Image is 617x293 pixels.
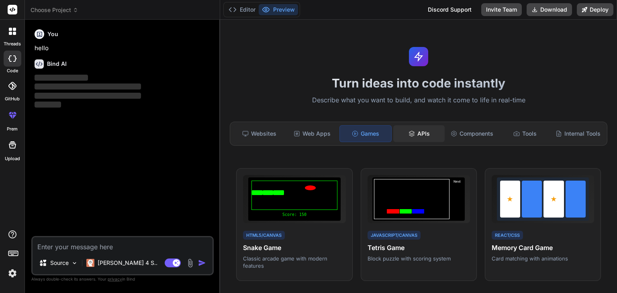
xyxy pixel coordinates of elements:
button: Deploy [577,3,613,16]
span: ‌ [35,75,88,81]
span: Choose Project [31,6,78,14]
img: Claude 4 Sonnet [86,259,94,267]
h4: Snake Game [243,243,345,252]
div: Web Apps [286,125,338,142]
div: Internal Tools [552,125,604,142]
span: ‌ [35,93,141,99]
img: icon [198,259,206,267]
p: [PERSON_NAME] 4 S.. [98,259,157,267]
p: Classic arcade game with modern features [243,255,345,269]
h4: Tetris Game [368,243,470,252]
button: Invite Team [481,3,522,16]
p: Block puzzle with scoring system [368,255,470,262]
div: Tools [499,125,551,142]
div: React/CSS [492,231,523,240]
label: threads [4,41,21,47]
div: HTML5/Canvas [243,231,285,240]
div: Next [451,179,463,219]
img: attachment [186,258,195,268]
button: Download [527,3,572,16]
p: Source [50,259,69,267]
button: Preview [259,4,298,15]
label: prem [7,126,18,132]
button: Editor [225,4,259,15]
div: Discord Support [423,3,476,16]
p: hello [35,44,212,53]
label: code [7,67,18,74]
label: GitHub [5,96,20,102]
div: Games [339,125,392,142]
div: Components [446,125,498,142]
span: ‌ [35,102,61,108]
h4: Memory Card Game [492,243,594,252]
p: Always double-check its answers. Your in Bind [31,275,214,283]
img: Pick Models [71,260,78,267]
h6: Bind AI [47,60,67,68]
span: ‌ [35,83,141,90]
span: privacy [108,277,122,281]
div: JavaScript/Canvas [368,231,421,240]
img: settings [6,267,19,280]
p: Card matching with animations [492,255,594,262]
div: APIs [393,125,445,142]
p: Describe what you want to build, and watch it come to life in real-time [225,95,612,106]
div: Websites [233,125,285,142]
h6: You [47,30,58,38]
label: Upload [5,155,20,162]
div: Score: 150 [251,212,337,218]
h1: Turn ideas into code instantly [225,76,612,90]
